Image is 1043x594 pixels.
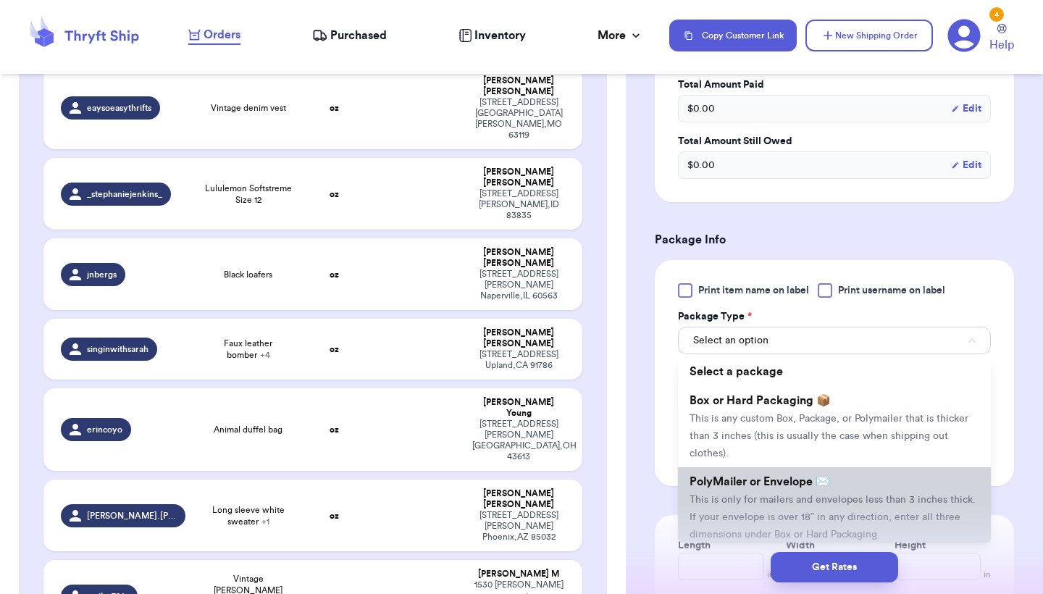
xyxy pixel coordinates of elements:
[690,495,976,540] span: This is only for mailers and envelopes less than 3 inches thick. If your envelope is over 18” in ...
[472,488,565,510] div: [PERSON_NAME] [PERSON_NAME]
[472,510,565,543] div: [STREET_ADDRESS][PERSON_NAME] Phoenix , AZ 85032
[678,309,752,324] label: Package Type
[472,97,565,141] div: [STREET_ADDRESS] [GEOGRAPHIC_DATA][PERSON_NAME] , MO 63119
[214,424,282,435] span: Animal duffel bag
[805,20,933,51] button: New Shipping Order
[204,26,240,43] span: Orders
[224,269,272,280] span: Black loafers
[472,269,565,301] div: [STREET_ADDRESS][PERSON_NAME] Naperville , IL 60563
[330,270,339,279] strong: oz
[188,26,240,45] a: Orders
[472,569,565,580] div: [PERSON_NAME] M
[330,511,339,520] strong: oz
[598,27,643,44] div: More
[989,7,1004,22] div: 4
[687,158,715,172] span: $ 0.00
[678,327,991,354] button: Select an option
[458,27,526,44] a: Inventory
[690,476,830,488] span: PolyMailer or Envelope ✉️
[472,188,565,221] div: [STREET_ADDRESS] [PERSON_NAME] , ID 83835
[687,101,715,116] span: $ 0.00
[330,190,339,198] strong: oz
[771,552,898,582] button: Get Rates
[472,167,565,188] div: [PERSON_NAME] [PERSON_NAME]
[472,75,565,97] div: [PERSON_NAME] [PERSON_NAME]
[690,366,783,377] span: Select a package
[87,102,151,114] span: eaysoeasythrifts
[261,517,269,526] span: + 1
[989,24,1014,54] a: Help
[951,101,981,116] button: Edit
[678,78,991,92] label: Total Amount Paid
[87,269,117,280] span: jnbergs
[669,20,797,51] button: Copy Customer Link
[698,283,809,298] span: Print item name on label
[330,425,339,434] strong: oz
[472,419,565,462] div: [STREET_ADDRESS][PERSON_NAME] [GEOGRAPHIC_DATA] , OH 43613
[989,36,1014,54] span: Help
[690,395,831,406] span: Box or Hard Packaging 📦
[260,351,270,359] span: + 4
[203,183,293,206] span: Lululemon Softstreme Size 12
[330,345,339,354] strong: oz
[951,158,981,172] button: Edit
[474,27,526,44] span: Inventory
[947,19,981,52] a: 4
[472,327,565,349] div: [PERSON_NAME] [PERSON_NAME]
[472,349,565,371] div: [STREET_ADDRESS] Upland , CA 91786
[87,188,162,200] span: _stephaniejenkins_
[693,333,768,348] span: Select an option
[312,27,387,44] a: Purchased
[211,102,286,114] span: Vintage denim vest
[87,343,148,355] span: singinwithsarah
[838,283,945,298] span: Print username on label
[203,504,293,527] span: Long sleeve white sweater
[690,414,968,459] span: This is any custom Box, Package, or Polymailer that is thicker than 3 inches (this is usually the...
[655,231,1014,248] h3: Package Info
[472,247,565,269] div: [PERSON_NAME] [PERSON_NAME]
[330,104,339,112] strong: oz
[678,134,991,148] label: Total Amount Still Owed
[203,338,293,361] span: Faux leather bomber
[87,510,177,522] span: [PERSON_NAME].[PERSON_NAME]
[330,27,387,44] span: Purchased
[87,424,122,435] span: erincoyo
[472,397,565,419] div: [PERSON_NAME] Young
